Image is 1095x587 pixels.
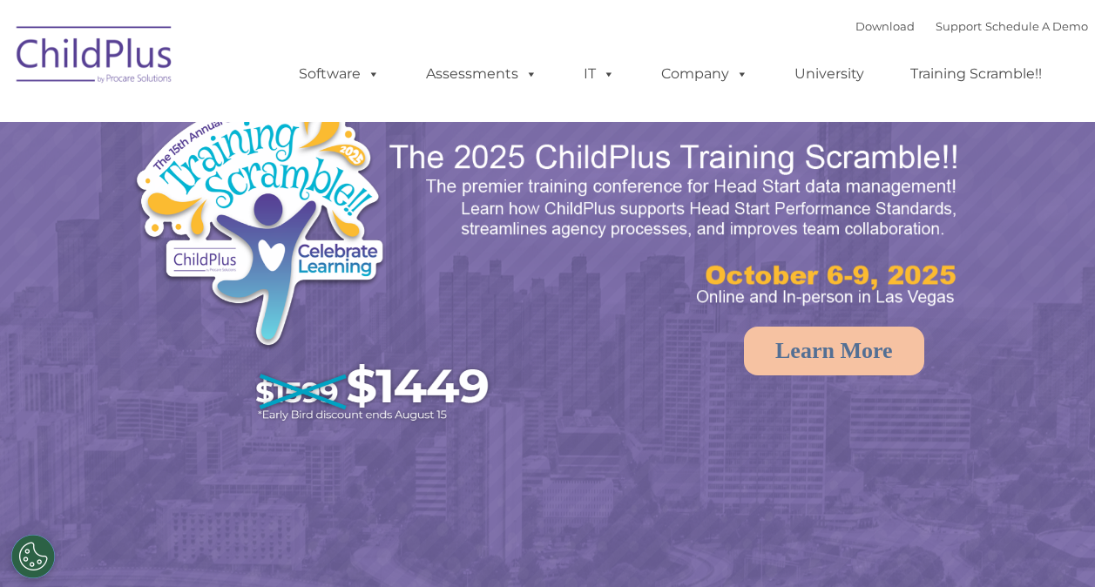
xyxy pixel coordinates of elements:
font: | [855,19,1088,33]
a: IT [566,57,632,91]
a: Training Scramble!! [893,57,1059,91]
a: Company [644,57,766,91]
a: Assessments [409,57,555,91]
a: Learn More [744,327,924,375]
a: Software [281,57,397,91]
img: ChildPlus by Procare Solutions [8,14,182,101]
button: Cookies Settings [11,535,55,578]
a: Support [936,19,982,33]
a: Schedule A Demo [985,19,1088,33]
a: Download [855,19,915,33]
a: University [777,57,882,91]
